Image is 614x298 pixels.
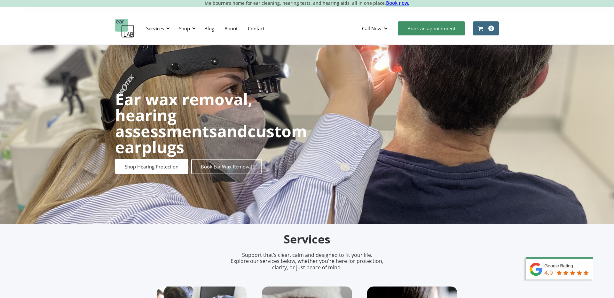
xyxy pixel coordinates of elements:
div: Services [142,19,172,38]
a: Blog [199,19,219,38]
a: Contact [243,19,270,38]
strong: Ear wax removal, hearing assessments [115,88,252,142]
div: Call Now [357,19,395,38]
a: home [115,19,134,38]
a: About [219,19,243,38]
h1: and [115,91,307,155]
h2: Services [157,232,457,247]
div: Shop [175,19,198,38]
div: Call Now [362,25,382,32]
p: Support that’s clear, calm and designed to fit your life. Explore our services below, whether you... [222,252,392,271]
a: Book Ear Wax Removal [191,159,262,174]
div: Shop [179,25,190,32]
strong: custom earplugs [115,120,307,158]
a: Shop Hearing Protection [115,159,188,174]
div: Services [146,25,164,32]
a: Book an appointment [398,21,465,35]
a: Open cart [473,21,499,35]
div: 0 [488,26,494,31]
